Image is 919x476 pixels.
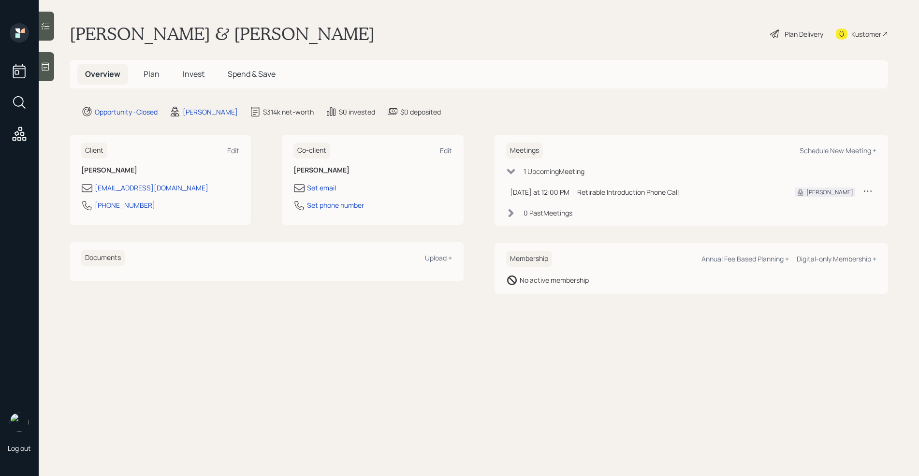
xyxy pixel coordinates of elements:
h6: Meetings [506,143,543,159]
div: [PHONE_NUMBER] [95,200,155,210]
div: Kustomer [851,29,881,39]
div: 1 Upcoming Meeting [524,166,584,176]
h6: Co-client [293,143,330,159]
img: retirable_logo.png [10,413,29,432]
div: Schedule New Meeting + [800,146,876,155]
div: [DATE] at 12:00 PM [510,187,569,197]
h6: Membership [506,251,552,267]
div: Digital-only Membership + [797,254,876,263]
span: Invest [183,69,204,79]
div: [PERSON_NAME] [806,188,853,197]
h6: Documents [81,250,125,266]
div: [EMAIL_ADDRESS][DOMAIN_NAME] [95,183,208,193]
div: Opportunity · Closed [95,107,158,117]
h6: [PERSON_NAME] [81,166,239,174]
div: Edit [227,146,239,155]
div: Plan Delivery [785,29,823,39]
div: Upload + [425,253,452,262]
span: Spend & Save [228,69,276,79]
h1: [PERSON_NAME] & [PERSON_NAME] [70,23,375,44]
div: 0 Past Meeting s [524,208,572,218]
div: Annual Fee Based Planning + [701,254,789,263]
h6: [PERSON_NAME] [293,166,452,174]
div: $0 invested [339,107,375,117]
div: No active membership [520,275,589,285]
h6: Client [81,143,107,159]
div: Set email [307,183,336,193]
div: $0 deposited [400,107,441,117]
div: [PERSON_NAME] [183,107,238,117]
span: Plan [144,69,160,79]
div: Set phone number [307,200,364,210]
div: Log out [8,444,31,453]
div: $314k net-worth [263,107,314,117]
div: Edit [440,146,452,155]
span: Overview [85,69,120,79]
div: Retirable Introduction Phone Call [577,187,780,197]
